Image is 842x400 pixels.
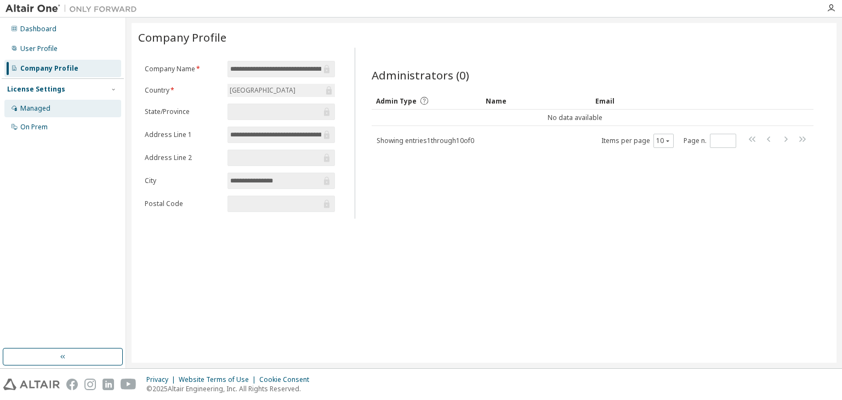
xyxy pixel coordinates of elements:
[66,379,78,390] img: facebook.svg
[145,153,221,162] label: Address Line 2
[84,379,96,390] img: instagram.svg
[3,379,60,390] img: altair_logo.svg
[20,64,78,73] div: Company Profile
[103,379,114,390] img: linkedin.svg
[145,107,221,116] label: State/Province
[595,92,696,110] div: Email
[20,123,48,132] div: On Prem
[146,384,316,393] p: © 2025 Altair Engineering, Inc. All Rights Reserved.
[486,92,587,110] div: Name
[7,85,65,94] div: License Settings
[146,375,179,384] div: Privacy
[227,84,335,97] div: [GEOGRAPHIC_DATA]
[684,134,736,148] span: Page n.
[656,136,671,145] button: 10
[20,104,50,113] div: Managed
[228,84,297,96] div: [GEOGRAPHIC_DATA]
[138,30,226,45] span: Company Profile
[259,375,316,384] div: Cookie Consent
[372,110,778,126] td: No data available
[145,65,221,73] label: Company Name
[145,130,221,139] label: Address Line 1
[145,176,221,185] label: City
[372,67,469,83] span: Administrators (0)
[121,379,136,390] img: youtube.svg
[376,96,417,106] span: Admin Type
[179,375,259,384] div: Website Terms of Use
[20,44,58,53] div: User Profile
[145,199,221,208] label: Postal Code
[145,86,221,95] label: Country
[5,3,143,14] img: Altair One
[20,25,56,33] div: Dashboard
[377,136,474,145] span: Showing entries 1 through 10 of 0
[601,134,674,148] span: Items per page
